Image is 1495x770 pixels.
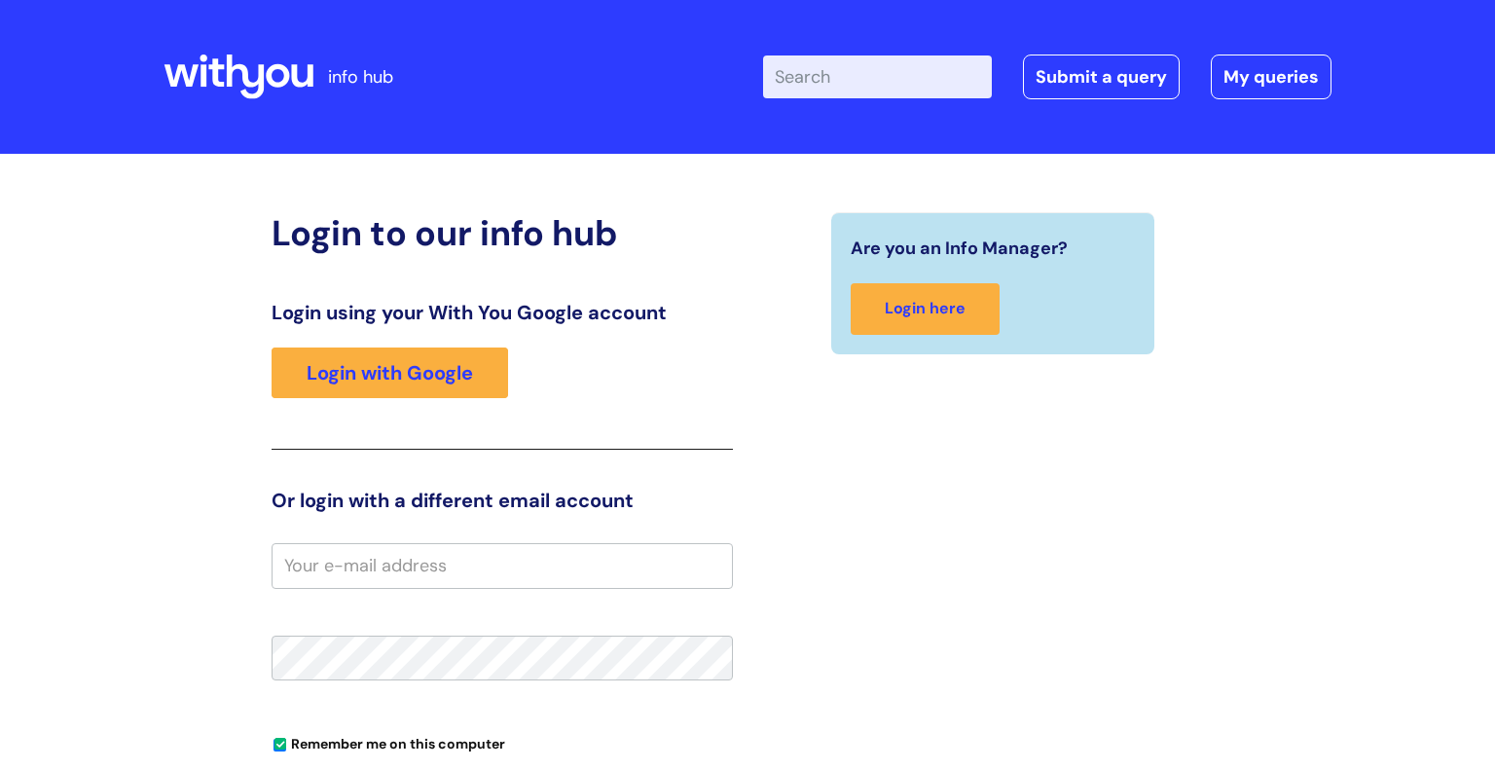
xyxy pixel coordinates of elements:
h3: Login using your With You Google account [272,301,733,324]
div: You can uncheck this option if you're logging in from a shared device [272,727,733,758]
input: Search [763,55,992,98]
span: Are you an Info Manager? [851,233,1068,264]
h3: Or login with a different email account [272,489,733,512]
h2: Login to our info hub [272,212,733,254]
p: info hub [328,61,393,92]
a: Login here [851,283,1000,335]
a: Submit a query [1023,55,1180,99]
input: Remember me on this computer [273,739,286,752]
a: My queries [1211,55,1331,99]
input: Your e-mail address [272,543,733,588]
label: Remember me on this computer [272,731,505,752]
a: Login with Google [272,348,508,398]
